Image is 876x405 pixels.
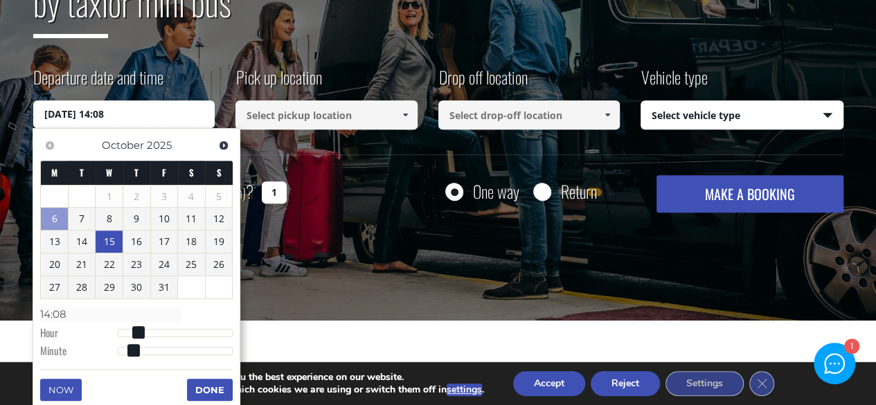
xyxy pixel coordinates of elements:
[206,253,233,276] a: 26
[80,165,84,179] span: Tuesday
[123,276,150,298] a: 30
[147,138,172,152] span: 2025
[106,165,112,179] span: Wednesday
[217,165,222,179] span: Sunday
[178,186,205,208] span: 4
[40,343,117,361] dt: Minute
[844,339,859,354] div: 1
[96,186,123,208] span: 1
[178,253,205,276] a: 25
[96,208,123,230] a: 8
[51,165,57,179] span: Monday
[447,384,482,396] button: settings
[641,65,708,100] label: Vehicle type
[178,231,205,253] a: 18
[206,208,233,230] a: 12
[473,183,519,200] label: One way
[96,276,123,298] a: 29
[40,379,82,401] button: Now
[151,276,178,298] a: 31
[69,276,96,298] a: 28
[438,100,620,129] input: Select drop-off location
[99,384,484,396] p: You can find out more about which cookies we are using or switch them off in .
[123,231,150,253] a: 16
[218,140,229,151] span: Next
[178,208,205,230] a: 11
[40,325,117,343] dt: Hour
[187,379,233,401] button: Done
[44,140,55,151] span: Previous
[99,371,484,384] p: We are using cookies to give you the best experience on our website.
[206,231,233,253] a: 19
[40,136,59,154] a: Previous
[235,100,418,129] input: Select pickup location
[134,165,138,179] span: Thursday
[561,183,597,200] label: Return
[41,276,68,298] a: 27
[749,371,774,396] button: Close GDPR Cookie Banner
[162,165,166,179] span: Friday
[151,208,178,230] a: 10
[151,231,178,253] a: 17
[69,253,96,276] a: 21
[665,371,744,396] button: Settings
[41,253,68,276] a: 20
[641,101,843,130] span: Select vehicle type
[438,65,528,100] label: Drop off location
[151,186,178,208] span: 3
[591,371,660,396] button: Reject
[123,186,150,208] span: 2
[596,100,619,129] a: Show All Items
[513,371,585,396] button: Accept
[123,253,150,276] a: 23
[33,65,163,100] label: Departure date and time
[656,175,843,213] button: MAKE A BOOKING
[206,186,233,208] span: 5
[41,231,68,253] a: 13
[123,208,150,230] a: 9
[235,65,322,100] label: Pick up location
[69,208,96,230] a: 7
[69,231,96,253] a: 14
[102,138,144,152] span: October
[96,253,123,276] a: 22
[214,136,233,154] a: Next
[189,165,194,179] span: Saturday
[151,253,178,276] a: 24
[96,231,123,253] a: 15
[41,208,68,230] a: 6
[33,175,253,209] label: How many passengers ?
[393,100,416,129] a: Show All Items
